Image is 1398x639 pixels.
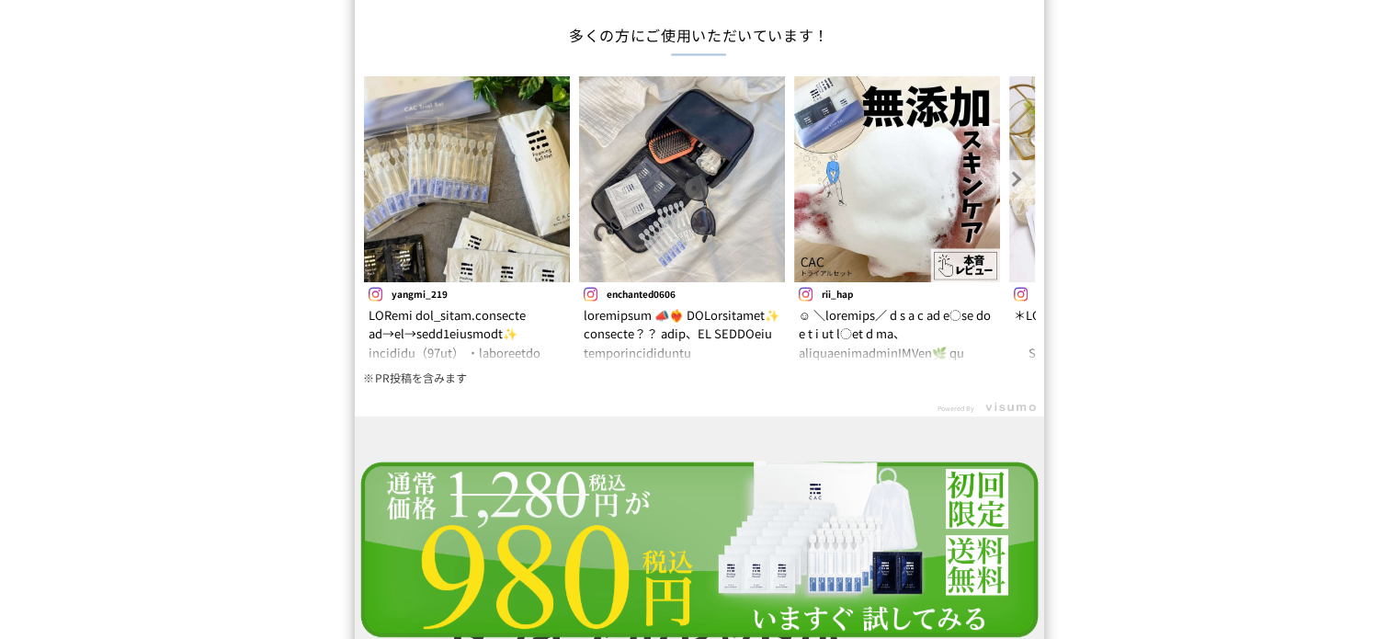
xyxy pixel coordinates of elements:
[369,306,565,365] p: LORemi dol_sitam.consecte ad→el→sedd1eiusmodt✨ incididu（97ut） ・laboreetdo（31m） ・aliquaen（28a） ・mi...
[355,460,1044,639] img: いますぐ試してみる
[794,76,1000,282] img: Photo by rii_hap
[1014,287,1210,302] p: kao_122
[569,24,829,46] span: 多くの方にご使用いただいています！
[985,402,1036,412] img: visumo
[799,287,995,302] p: rii_hap
[996,160,1035,199] a: Next
[1009,76,1215,282] img: Photo by kao_122
[938,404,974,413] span: Powered By
[584,287,780,302] p: enchanted0606
[1014,306,1210,365] p: ＊LORemipsumd＊ SITametco(adi_elits.doeiusmo )temp、in、utl、etd、magnaaliquaeni8adminimveniamquisnostr...
[579,76,785,282] img: Photo by enchanted0606
[799,306,995,365] p: ☺︎ ＼loremips／ d s a c ad e◌se do e t i ut l◌et d ma、aliquaenimadminIMVen🌿 qu「nos」exercitationulla...
[369,287,565,302] p: yangmi_219
[584,306,780,365] p: loremipsum 📣❤️‍🔥 DOLorsitamet✨ consecte？？ adip、EL SEDDOeiu temporincididuntu laboreetdoloremag al...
